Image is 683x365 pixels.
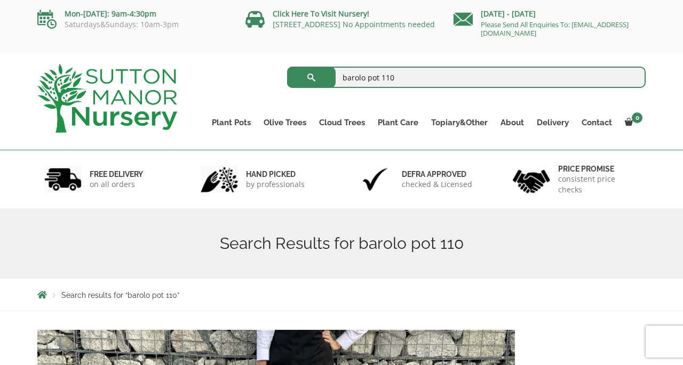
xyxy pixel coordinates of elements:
p: [DATE] - [DATE] [454,7,646,20]
p: Saturdays&Sundays: 10am-3pm [37,20,229,29]
img: 2.jpg [201,166,238,193]
img: logo [37,64,177,133]
h6: hand picked [246,169,305,179]
a: About [494,115,530,130]
a: Cloud Trees [313,115,371,130]
h6: Price promise [558,164,639,174]
p: checked & Licensed [402,179,472,190]
span: 0 [632,112,642,123]
p: by professionals [246,179,305,190]
a: [STREET_ADDRESS] No Appointments needed [273,19,435,29]
h1: Search Results for barolo pot 110 [37,234,646,253]
a: Delivery [530,115,575,130]
a: Please Send All Enquiries To: [EMAIL_ADDRESS][DOMAIN_NAME] [481,20,629,38]
p: consistent price checks [558,174,639,195]
a: Click Here To Visit Nursery! [273,9,369,19]
img: 4.jpg [513,163,550,196]
p: on all orders [90,179,143,190]
a: Contact [575,115,618,130]
span: Search results for “barolo pot 110” [61,291,179,299]
h6: FREE DELIVERY [90,169,143,179]
a: Topiary&Other [425,115,494,130]
nav: Breadcrumbs [37,290,646,299]
img: 1.jpg [44,166,82,193]
p: Mon-[DATE]: 9am-4:30pm [37,7,229,20]
a: Plant Pots [205,115,257,130]
input: Search... [287,67,646,88]
h6: Defra approved [402,169,472,179]
a: 0 [618,115,646,130]
a: Olive Trees [257,115,313,130]
a: Plant Care [371,115,425,130]
img: 3.jpg [356,166,394,193]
